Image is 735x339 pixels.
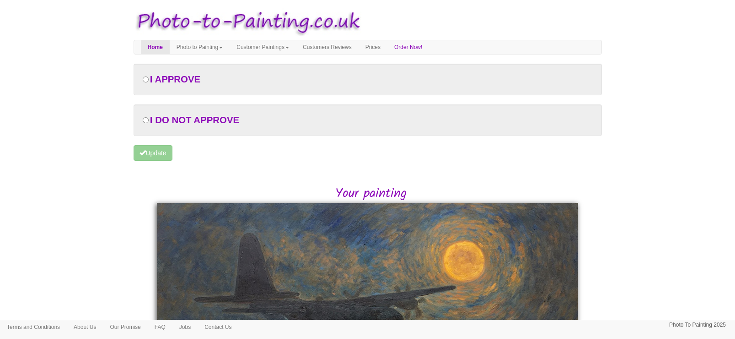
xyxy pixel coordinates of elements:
a: Customers Reviews [296,40,359,54]
span: I APPROVE [150,74,200,84]
a: Prices [359,40,387,54]
span: I DO NOT APPROVE [150,115,239,125]
a: Customer Paintings [230,40,296,54]
a: Home [141,40,170,54]
a: Jobs [172,320,198,334]
h2: Your painting [140,187,602,201]
a: Our Promise [103,320,147,334]
a: Contact Us [198,320,238,334]
a: Photo to Painting [170,40,230,54]
p: Photo To Painting 2025 [669,320,726,330]
a: About Us [67,320,103,334]
img: Photo to Painting [129,5,363,40]
a: FAQ [148,320,172,334]
a: Order Now! [387,40,429,54]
